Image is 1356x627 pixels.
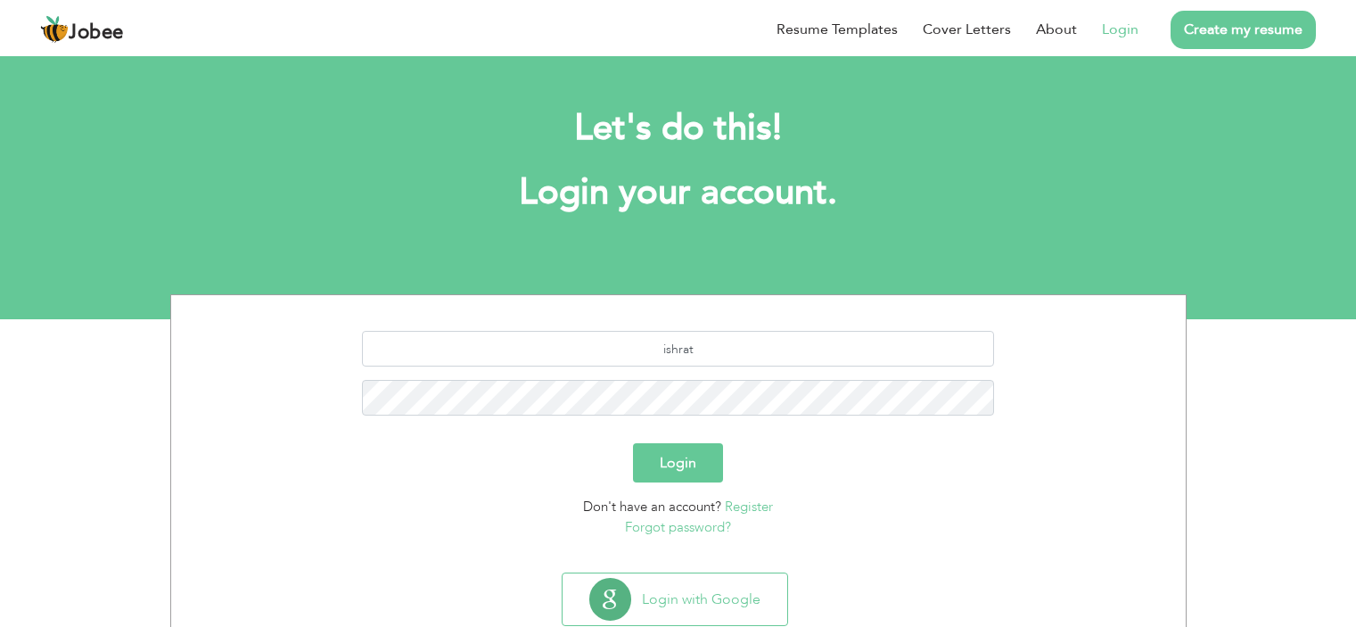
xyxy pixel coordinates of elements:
[725,498,773,516] a: Register
[583,498,721,516] span: Don't have an account?
[197,105,1160,152] h2: Let's do this!
[40,15,69,44] img: jobee.io
[1171,11,1316,49] a: Create my resume
[40,15,124,44] a: Jobee
[197,169,1160,216] h1: Login your account.
[633,443,723,483] button: Login
[1102,19,1138,40] a: Login
[563,573,787,625] button: Login with Google
[777,19,898,40] a: Resume Templates
[625,518,731,536] a: Forgot password?
[923,19,1011,40] a: Cover Letters
[362,331,994,367] input: Email
[69,23,124,43] span: Jobee
[1036,19,1077,40] a: About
